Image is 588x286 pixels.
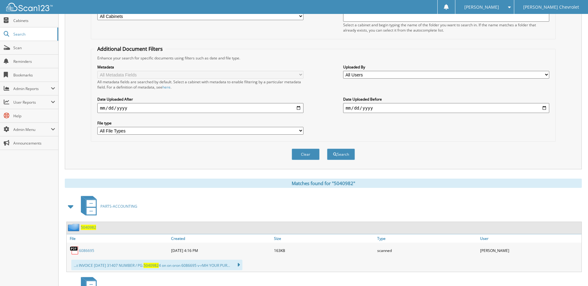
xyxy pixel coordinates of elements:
label: Uploaded By [343,64,549,70]
span: Scan [13,45,55,50]
div: [DATE] 4:16 PM [170,244,272,257]
span: Help [13,113,55,119]
a: PARTS-ACCOUNTING [77,194,137,219]
span: Admin Menu [13,127,51,132]
a: Size [272,234,375,243]
div: Matches found for "5040982" [65,179,582,188]
span: Announcements [13,141,55,146]
span: 5040982 [144,263,159,268]
a: 6086695 [79,248,94,253]
label: Metadata [97,64,303,70]
a: User [479,234,581,243]
label: Date Uploaded After [97,97,303,102]
span: User Reports [13,100,51,105]
a: Created [170,234,272,243]
div: All metadata fields are searched by default. Select a cabinet with metadata to enable filtering b... [97,79,303,90]
img: PDF.png [70,246,79,255]
span: Cabinets [13,18,55,23]
a: File [67,234,170,243]
input: end [343,103,549,113]
a: 5040982 [81,225,96,230]
button: Search [327,149,355,160]
div: Select a cabinet and begin typing the name of the folder you want to search in. If the name match... [343,22,549,33]
img: scan123-logo-white.svg [6,3,53,11]
div: [PERSON_NAME] [479,244,581,257]
label: File type [97,120,303,126]
span: PARTS-ACCOUNTING [100,204,137,209]
span: Search [13,32,54,37]
a: Type [376,234,479,243]
div: 163KB [272,244,375,257]
div: Enhance your search for specific documents using filters such as date and file type. [94,55,552,61]
label: Date Uploaded Before [343,97,549,102]
button: Clear [292,149,320,160]
div: scanned [376,244,479,257]
img: folder2.png [68,223,81,231]
div: ...t INVOICE [DATE] 31407 NUMBER / PG. 4 on on oron 6086695 v-rMH YOUR PUR... [71,260,242,270]
span: Admin Reports [13,86,51,91]
span: [PERSON_NAME] Chevrolet [523,5,579,9]
span: [PERSON_NAME] [464,5,499,9]
span: Reminders [13,59,55,64]
a: here [162,84,170,90]
input: start [97,103,303,113]
span: Bookmarks [13,72,55,78]
legend: Additional Document Filters [94,45,166,52]
iframe: Chat Widget [557,256,588,286]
